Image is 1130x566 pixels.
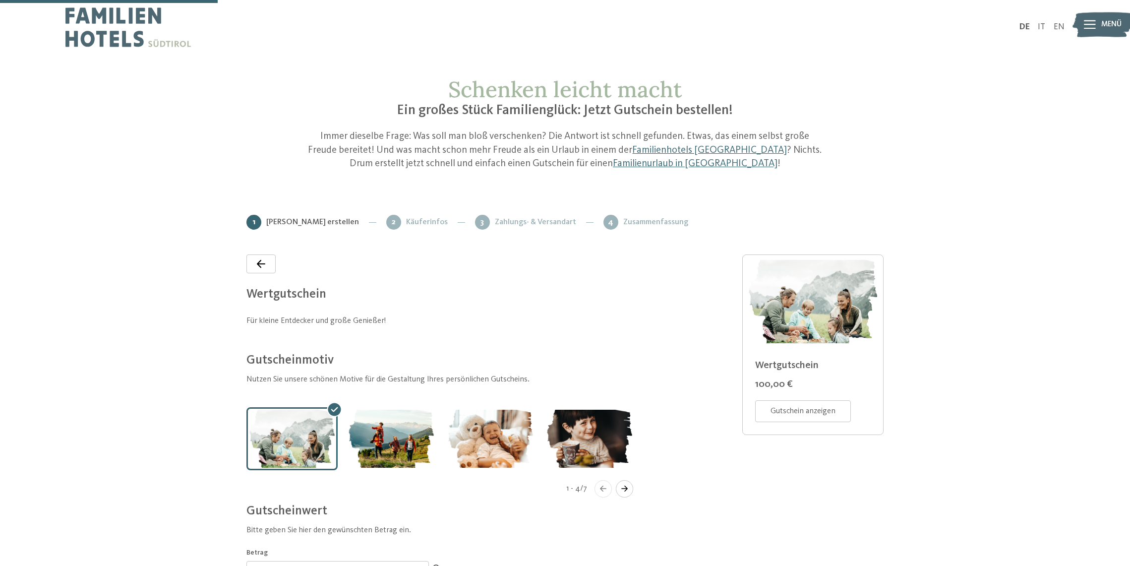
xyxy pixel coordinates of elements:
span: Schenken leicht macht [448,75,682,103]
a: EN [1054,23,1065,31]
span: Ein großes Stück Familienglück: Jetzt Gutschein bestellen! [397,104,733,118]
a: DE [1019,23,1030,31]
a: IT [1038,23,1045,31]
a: Familienurlaub in [GEOGRAPHIC_DATA] [613,159,777,169]
span: Menü [1101,19,1122,30]
p: Immer dieselbe Frage: Was soll man bloß verschenken? Die Antwort ist schnell gefunden. Etwas, das... [306,130,825,171]
a: Familienhotels [GEOGRAPHIC_DATA] [632,145,787,155]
